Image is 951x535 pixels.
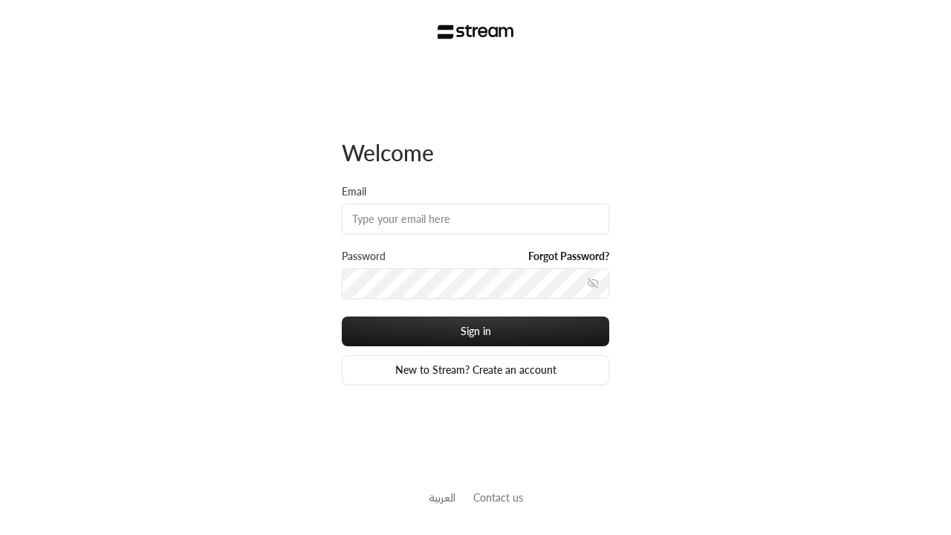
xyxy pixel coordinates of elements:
a: New to Stream? Create an account [342,355,609,385]
button: Contact us [473,490,523,505]
a: Contact us [473,491,523,504]
a: العربية [429,484,455,511]
a: Forgot Password? [528,249,609,264]
label: Password [342,249,386,264]
label: Email [342,184,366,199]
input: Type your email here [342,204,609,234]
img: Stream Logo [438,25,514,39]
button: toggle password visibility [581,271,605,295]
span: Welcome [342,139,434,166]
button: Sign in [342,317,609,346]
